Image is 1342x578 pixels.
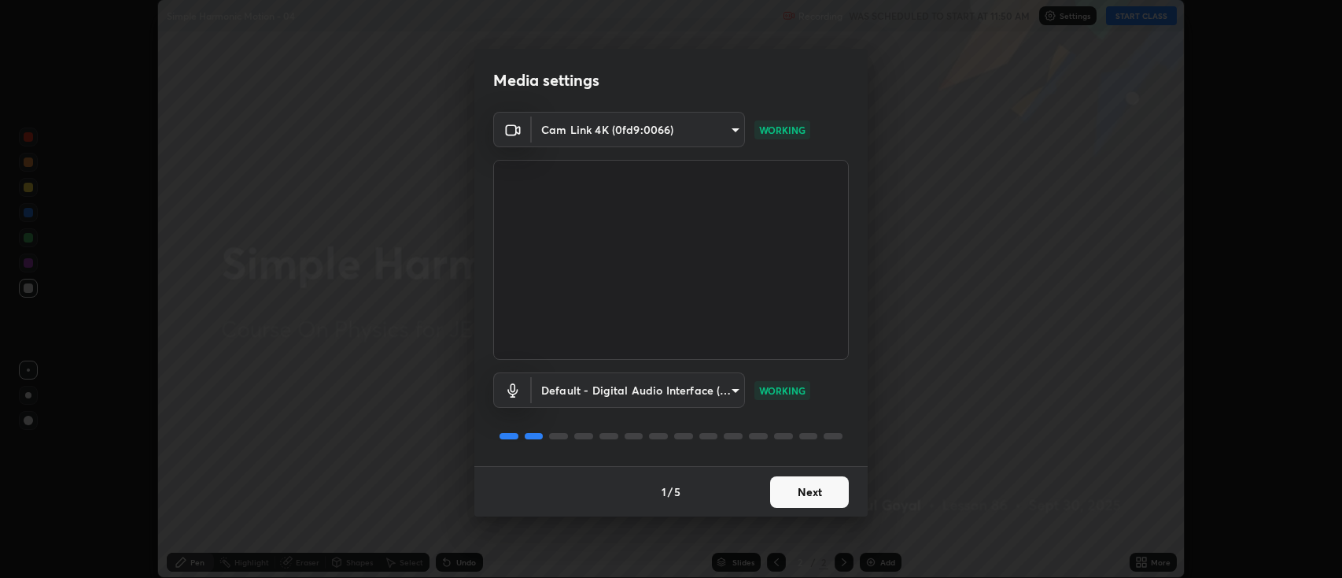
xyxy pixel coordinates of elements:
[759,383,806,398] p: WORKING
[532,112,745,147] div: Cam Link 4K (0fd9:0066)
[759,123,806,137] p: WORKING
[674,484,680,500] h4: 5
[770,476,849,508] button: Next
[668,484,673,500] h4: /
[493,70,599,91] h2: Media settings
[662,484,666,500] h4: 1
[532,372,745,408] div: Cam Link 4K (0fd9:0066)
